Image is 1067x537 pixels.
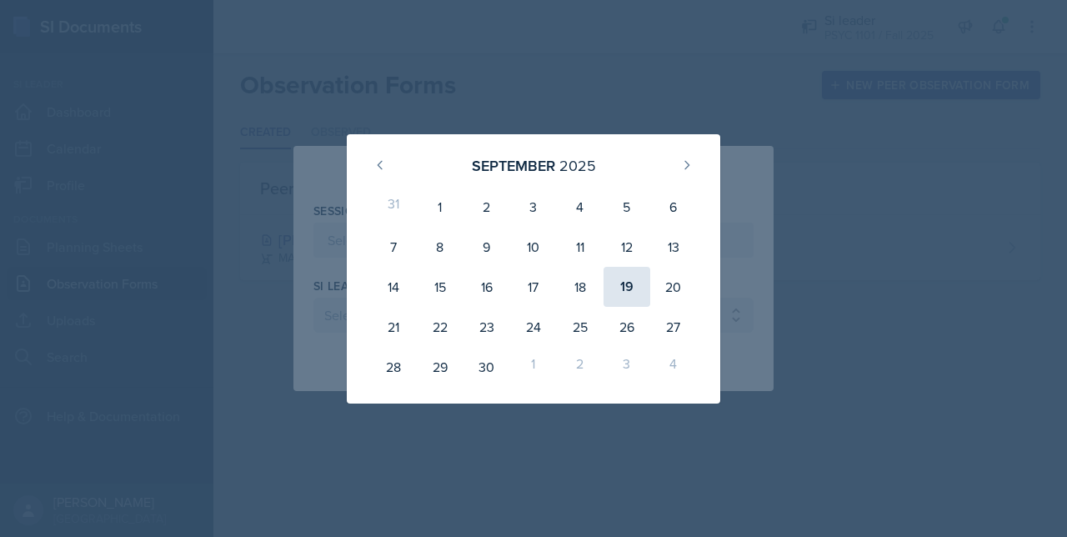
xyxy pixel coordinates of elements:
[510,227,557,267] div: 10
[417,307,463,347] div: 22
[510,187,557,227] div: 3
[510,347,557,387] div: 1
[472,154,555,177] div: September
[604,227,650,267] div: 12
[417,347,463,387] div: 29
[463,227,510,267] div: 9
[370,227,417,267] div: 7
[370,307,417,347] div: 21
[417,187,463,227] div: 1
[370,347,417,387] div: 28
[510,307,557,347] div: 24
[557,267,604,307] div: 18
[370,267,417,307] div: 14
[650,307,697,347] div: 27
[557,227,604,267] div: 11
[604,267,650,307] div: 19
[417,267,463,307] div: 15
[463,187,510,227] div: 2
[604,347,650,387] div: 3
[559,154,596,177] div: 2025
[650,347,697,387] div: 4
[557,347,604,387] div: 2
[557,307,604,347] div: 25
[463,347,510,387] div: 30
[510,267,557,307] div: 17
[463,267,510,307] div: 16
[650,267,697,307] div: 20
[557,187,604,227] div: 4
[417,227,463,267] div: 8
[650,187,697,227] div: 6
[650,227,697,267] div: 13
[463,307,510,347] div: 23
[604,187,650,227] div: 5
[604,307,650,347] div: 26
[370,187,417,227] div: 31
